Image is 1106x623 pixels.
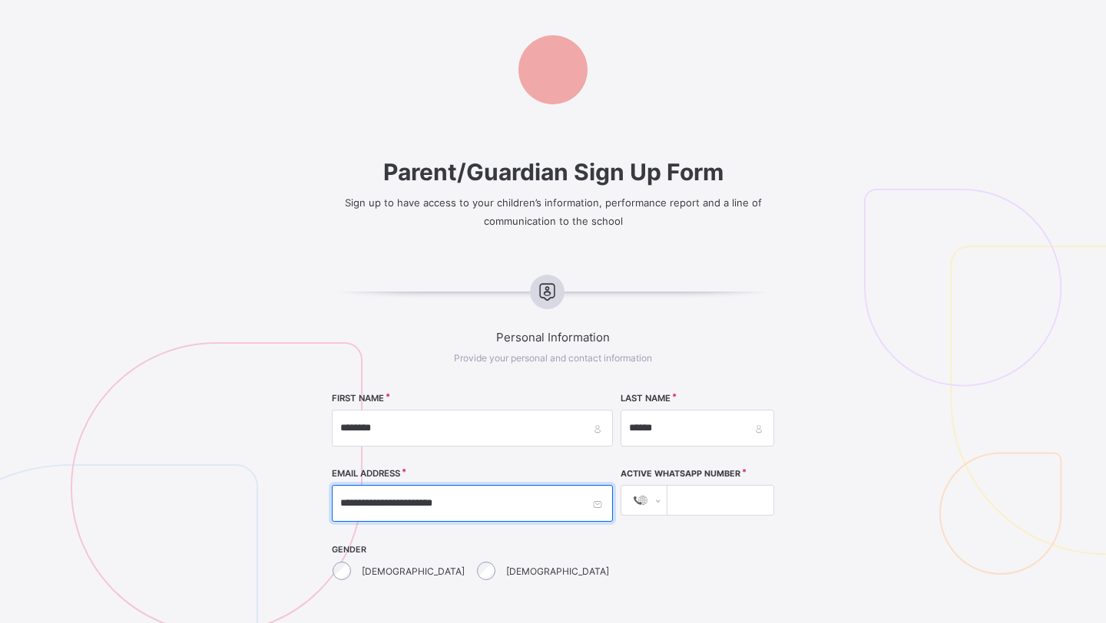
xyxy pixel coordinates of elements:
[276,158,829,186] span: Parent/Guardian Sign Up Form
[506,565,609,577] label: [DEMOGRAPHIC_DATA]
[454,352,652,364] span: Provide your personal and contact information
[332,468,400,479] label: EMAIL ADDRESS
[621,469,740,479] label: Active WhatsApp Number
[332,545,613,555] span: GENDER
[276,330,829,344] span: Personal Information
[345,196,762,227] span: Sign up to have access to your children’s information, performance report and a line of communica...
[621,393,671,404] label: LAST NAME
[332,393,384,404] label: FIRST NAME
[362,565,465,577] label: [DEMOGRAPHIC_DATA]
